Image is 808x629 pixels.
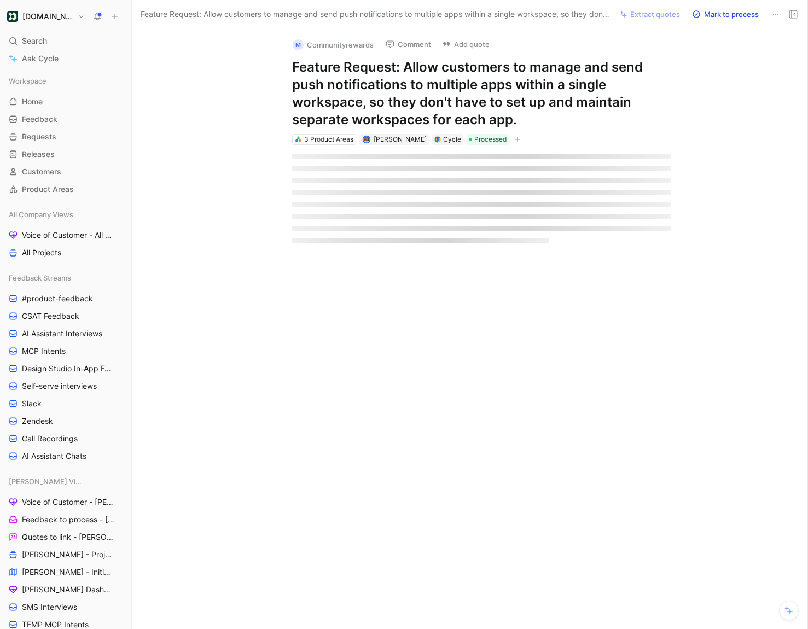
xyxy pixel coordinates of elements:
[4,244,127,261] a: All Projects
[22,34,47,48] span: Search
[4,529,127,545] a: Quotes to link - [PERSON_NAME]
[615,7,685,22] button: Extract quotes
[4,599,127,615] a: SMS Interviews
[4,473,127,490] div: [PERSON_NAME] Views
[4,181,127,197] a: Product Areas
[364,136,370,142] img: avatar
[22,52,59,65] span: Ask Cycle
[22,363,114,374] span: Design Studio In-App Feedback
[4,581,127,598] a: [PERSON_NAME] Dashboard
[22,11,73,21] h1: [DOMAIN_NAME]
[4,395,127,412] a: Slack
[304,134,353,145] div: 3 Product Areas
[22,416,53,427] span: Zendesk
[4,227,127,243] a: Voice of Customer - All Areas
[4,111,127,127] a: Feedback
[4,494,127,510] a: Voice of Customer - [PERSON_NAME]
[374,135,427,143] span: [PERSON_NAME]
[22,328,102,339] span: AI Assistant Interviews
[22,532,114,543] span: Quotes to link - [PERSON_NAME]
[4,270,127,464] div: Feedback Streams#product-feedbackCSAT FeedbackAI Assistant InterviewsMCP IntentsDesign Studio In-...
[4,448,127,464] a: AI Assistant Chats
[288,37,379,53] button: MCommunityrewards
[22,114,57,125] span: Feedback
[22,96,43,107] span: Home
[437,37,495,52] button: Add quote
[4,546,127,563] a: [PERSON_NAME] - Projects
[381,37,436,52] button: Comment
[4,564,127,580] a: [PERSON_NAME] - Initiatives
[4,33,127,49] div: Search
[4,343,127,359] a: MCP Intents
[9,272,71,283] span: Feedback Streams
[4,206,127,223] div: All Company Views
[7,11,18,22] img: Customer.io
[4,73,127,89] div: Workspace
[4,146,127,162] a: Releases
[4,430,127,447] a: Call Recordings
[474,134,507,145] span: Processed
[22,184,74,195] span: Product Areas
[22,166,61,177] span: Customers
[9,209,73,220] span: All Company Views
[4,164,127,180] a: Customers
[4,290,127,307] a: #product-feedback
[687,7,764,22] button: Mark to process
[4,129,127,145] a: Requests
[443,134,461,145] div: Cycle
[22,398,42,409] span: Slack
[22,230,113,241] span: Voice of Customer - All Areas
[9,476,83,487] span: [PERSON_NAME] Views
[22,381,97,392] span: Self-serve interviews
[22,497,115,508] span: Voice of Customer - [PERSON_NAME]
[293,39,304,50] div: M
[4,511,127,528] a: Feedback to process - [PERSON_NAME]
[4,413,127,429] a: Zendesk
[22,584,113,595] span: [PERSON_NAME] Dashboard
[22,567,113,578] span: [PERSON_NAME] - Initiatives
[467,134,509,145] div: Processed
[22,131,56,142] span: Requests
[22,549,113,560] span: [PERSON_NAME] - Projects
[4,94,127,110] a: Home
[22,247,61,258] span: All Projects
[4,325,127,342] a: AI Assistant Interviews
[22,514,115,525] span: Feedback to process - [PERSON_NAME]
[4,378,127,394] a: Self-serve interviews
[22,293,93,304] span: #product-feedback
[4,270,127,286] div: Feedback Streams
[22,602,77,613] span: SMS Interviews
[22,311,79,322] span: CSAT Feedback
[4,50,127,67] a: Ask Cycle
[4,206,127,261] div: All Company ViewsVoice of Customer - All AreasAll Projects
[4,308,127,324] a: CSAT Feedback
[4,360,127,377] a: Design Studio In-App Feedback
[4,9,88,24] button: Customer.io[DOMAIN_NAME]
[22,149,55,160] span: Releases
[22,433,78,444] span: Call Recordings
[141,8,611,21] span: Feature Request: Allow customers to manage and send push notifications to multiple apps within a ...
[292,59,671,129] h1: Feature Request: Allow customers to manage and send push notifications to multiple apps within a ...
[22,346,66,357] span: MCP Intents
[22,451,86,462] span: AI Assistant Chats
[9,75,46,86] span: Workspace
